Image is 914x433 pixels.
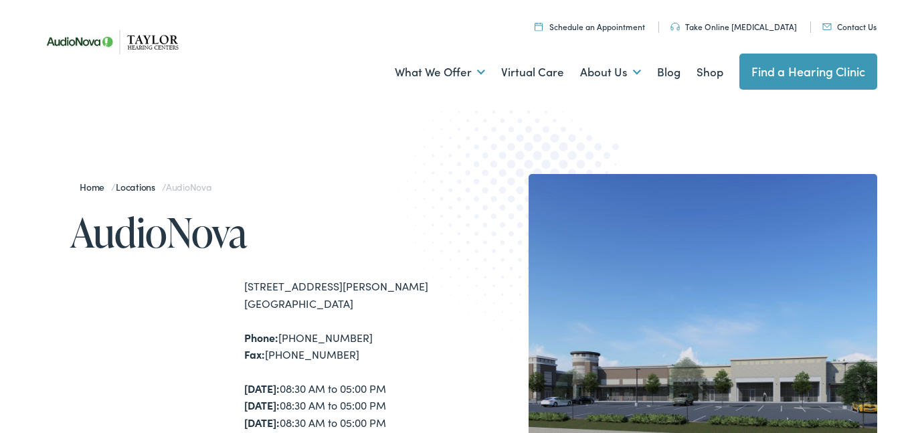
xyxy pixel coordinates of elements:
[395,48,485,97] a: What We Offer
[80,180,111,193] a: Home
[822,23,832,30] img: utility icon
[501,48,564,97] a: Virtual Care
[580,48,641,97] a: About Us
[657,48,680,97] a: Blog
[670,21,797,32] a: Take Online [MEDICAL_DATA]
[166,180,211,193] span: AudioNova
[244,330,278,345] strong: Phone:
[244,398,280,412] strong: [DATE]:
[535,22,543,31] img: utility icon
[535,21,645,32] a: Schedule an Appointment
[244,278,457,312] div: [STREET_ADDRESS][PERSON_NAME] [GEOGRAPHIC_DATA]
[739,54,878,90] a: Find a Hearing Clinic
[244,381,280,396] strong: [DATE]:
[822,21,877,32] a: Contact Us
[244,415,280,430] strong: [DATE]:
[116,180,162,193] a: Locations
[244,347,265,361] strong: Fax:
[670,23,680,31] img: utility icon
[244,329,457,363] div: [PHONE_NUMBER] [PHONE_NUMBER]
[70,210,457,254] h1: AudioNova
[80,180,211,193] span: / /
[697,48,723,97] a: Shop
